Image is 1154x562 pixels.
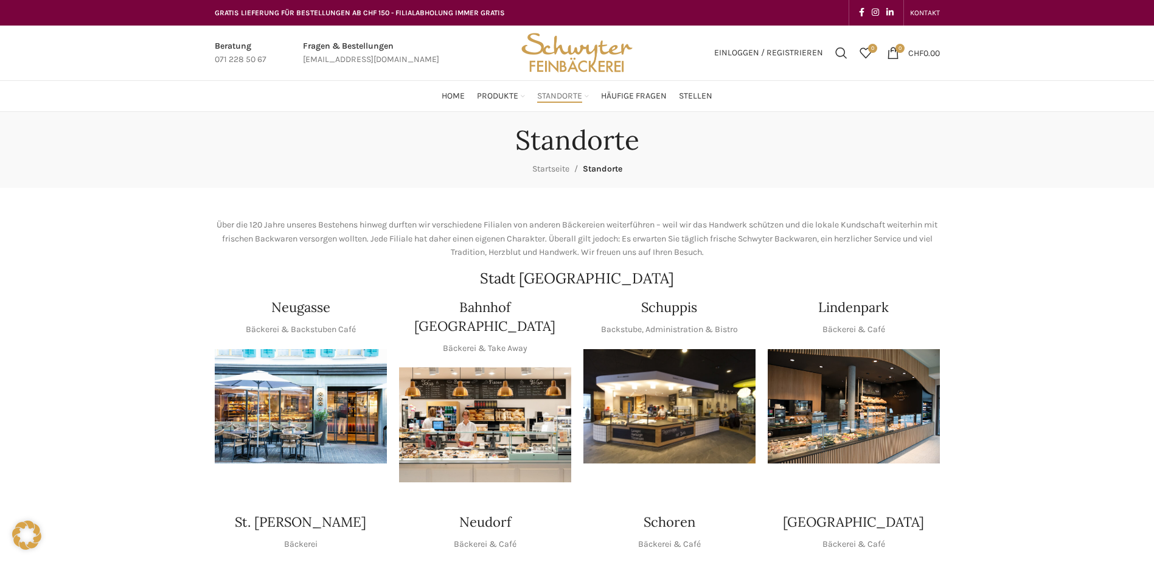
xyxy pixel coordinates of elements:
h2: Stadt [GEOGRAPHIC_DATA] [215,271,940,286]
p: Über die 120 Jahre unseres Bestehens hinweg durften wir verschiedene Filialen von anderen Bäckere... [215,218,940,259]
p: Bäckerei & Backstuben Café [246,323,356,336]
h4: Lindenpark [818,298,889,317]
h4: St. [PERSON_NAME] [235,513,366,532]
p: Bäckerei & Take Away [443,342,527,355]
a: Produkte [477,84,525,108]
div: 1 / 1 [399,367,571,482]
a: Facebook social link [855,4,868,21]
span: Standorte [537,91,582,102]
span: Häufige Fragen [601,91,667,102]
img: Bahnhof St. Gallen [399,367,571,482]
a: Infobox link [215,40,266,67]
span: Home [442,91,465,102]
span: Standorte [583,164,622,174]
h4: Bahnhof [GEOGRAPHIC_DATA] [399,298,571,336]
h4: Neudorf [459,513,511,532]
h4: Neugasse [271,298,330,317]
h4: Schuppis [641,298,697,317]
p: Bäckerei & Café [822,538,885,551]
span: KONTAKT [910,9,940,17]
bdi: 0.00 [908,47,940,58]
div: 1 / 1 [215,349,387,464]
span: Stellen [679,91,712,102]
a: 0 CHF0.00 [881,41,946,65]
p: Backstube, Administration & Bistro [601,323,738,336]
a: Stellen [679,84,712,108]
a: 0 [853,41,878,65]
div: 1 / 1 [583,349,756,464]
p: Bäckerei & Café [638,538,701,551]
span: GRATIS LIEFERUNG FÜR BESTELLUNGEN AB CHF 150 - FILIALABHOLUNG IMMER GRATIS [215,9,505,17]
span: 0 [895,44,905,53]
a: Einloggen / Registrieren [708,41,829,65]
a: KONTAKT [910,1,940,25]
a: Suchen [829,41,853,65]
a: Linkedin social link [883,4,897,21]
a: Infobox link [303,40,439,67]
span: Einloggen / Registrieren [714,49,823,57]
a: Häufige Fragen [601,84,667,108]
img: Neugasse [215,349,387,464]
span: 0 [868,44,877,53]
a: Startseite [532,164,569,174]
div: Meine Wunschliste [853,41,878,65]
img: 017-e1571925257345 [768,349,940,464]
h1: Standorte [515,124,639,156]
a: Instagram social link [868,4,883,21]
span: Produkte [477,91,518,102]
img: Bäckerei Schwyter [517,26,636,80]
div: 1 / 1 [768,349,940,464]
p: Bäckerei & Café [454,538,516,551]
img: 150130-Schwyter-013 [583,349,756,464]
h4: Schoren [644,513,695,532]
div: Main navigation [209,84,946,108]
div: Secondary navigation [904,1,946,25]
span: CHF [908,47,923,58]
a: Site logo [517,47,636,57]
h4: [GEOGRAPHIC_DATA] [783,513,924,532]
a: Home [442,84,465,108]
a: Standorte [537,84,589,108]
p: Bäckerei [284,538,318,551]
p: Bäckerei & Café [822,323,885,336]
